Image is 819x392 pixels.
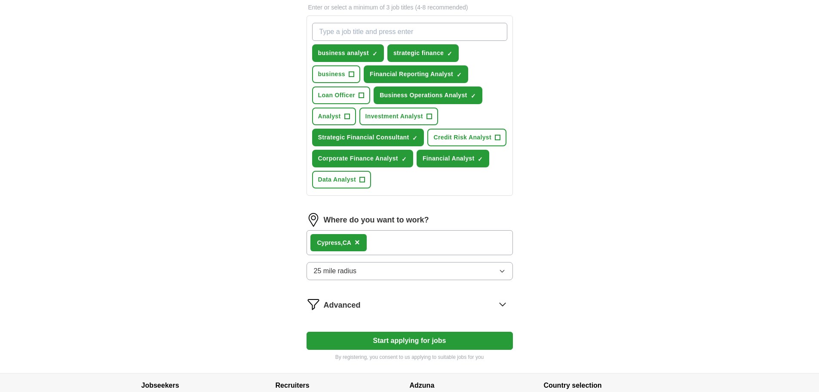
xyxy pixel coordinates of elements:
span: Corporate Finance Analyst [318,154,398,163]
div: CA [317,238,351,247]
span: Analyst [318,112,341,121]
button: Start applying for jobs [307,332,513,350]
span: ✓ [412,135,417,142]
button: 25 mile radius [307,262,513,280]
span: business analyst [318,49,369,58]
button: Financial Analyst✓ [417,150,490,167]
span: × [355,238,360,247]
span: Strategic Financial Consultant [318,133,409,142]
button: Corporate Finance Analyst✓ [312,150,413,167]
span: Advanced [324,299,361,311]
span: ✓ [372,50,377,57]
p: Enter or select a minimum of 3 job titles (4-8 recommended) [307,3,513,12]
span: ✓ [478,156,483,163]
input: Type a job title and press enter [312,23,507,41]
p: By registering, you consent to us applying to suitable jobs for you [307,353,513,361]
span: business [318,70,346,79]
span: ✓ [471,93,476,99]
img: location.png [307,213,320,227]
strong: Cypress, [317,239,343,246]
img: filter [307,297,320,311]
span: Financial Analyst [423,154,475,163]
button: × [355,236,360,249]
span: Investment Analyst [365,112,423,121]
span: strategic finance [393,49,444,58]
button: business analyst✓ [312,44,384,62]
span: ✓ [402,156,407,163]
span: Data Analyst [318,175,356,184]
button: Financial Reporting Analyst✓ [364,65,468,83]
button: Loan Officer [312,86,371,104]
span: ✓ [447,50,452,57]
button: Business Operations Analyst✓ [374,86,482,104]
span: 25 mile radius [314,266,357,276]
button: Investment Analyst [359,108,438,125]
span: Financial Reporting Analyst [370,70,453,79]
button: Data Analyst [312,171,371,188]
label: Where do you want to work? [324,214,429,226]
button: strategic finance✓ [387,44,459,62]
button: Strategic Financial Consultant✓ [312,129,424,146]
button: Credit Risk Analyst [427,129,506,146]
button: business [312,65,361,83]
span: ✓ [457,71,462,78]
span: Credit Risk Analyst [433,133,491,142]
button: Analyst [312,108,356,125]
span: Business Operations Analyst [380,91,467,100]
span: Loan Officer [318,91,356,100]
